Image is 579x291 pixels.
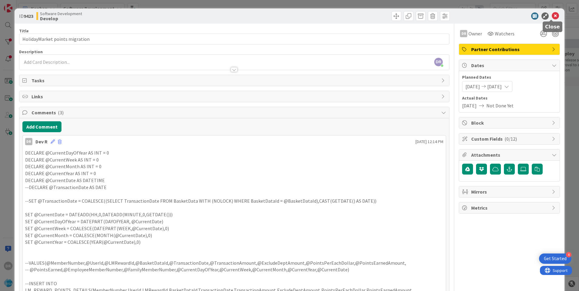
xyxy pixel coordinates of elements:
[25,218,443,225] p: SET @CurrentDayOfYear = DATEPART(DAYOFYEAR, @CurrentDate)
[25,184,443,191] p: --DECLARE @TransactionDate AS DATE
[460,30,467,37] div: DR
[495,30,514,37] span: Watchers
[471,46,549,53] span: Partner Contributions
[471,188,549,195] span: Mirrors
[19,12,33,20] span: ID
[31,93,438,100] span: Links
[22,121,61,132] button: Add Comment
[25,260,443,266] p: --VALUES(@MemberNumber,@UserId,@LMRewardId,@BasketDataId,@TransactionDate,@TransactionAmount,@Exc...
[544,256,567,262] div: Get Started
[19,28,29,34] label: Title
[487,83,502,90] span: [DATE]
[40,11,82,16] span: Software Development
[25,163,443,170] p: DECLARE @CurrentMonth AS INT = 0
[462,74,557,80] span: Planned Dates
[35,138,48,145] div: Dev R
[25,170,443,177] p: DECLARE @CurrentYear AS INT = 0
[19,34,449,44] input: type card name here...
[545,24,560,30] h5: Close
[25,211,443,218] p: SET @CurrentDate = DATEADD(HH,0,DATEADD(MINUTE,0,GETDATE()))
[471,119,549,126] span: Block
[31,77,438,84] span: Tasks
[25,138,32,145] div: DR
[40,16,82,21] b: Develop
[468,30,482,37] span: Owner
[539,253,571,264] div: Open Get Started checklist, remaining modules: 4
[462,102,477,109] span: [DATE]
[58,110,64,116] span: ( 3 )
[13,1,28,8] span: Support
[465,83,480,90] span: [DATE]
[25,177,443,184] p: DECLARE @CurrentDate AS DATETIME
[566,252,571,257] div: 4
[25,266,443,273] p: -- @PointsEarned,@EmployeeMemberNumber,@FamilyMemberNumber,@CurrentDayOfYear,@CurrentWeek,@Curren...
[471,62,549,69] span: Dates
[19,49,43,54] span: Description
[471,151,549,159] span: Attachments
[462,95,557,101] span: Actual Dates
[25,225,443,232] p: SET @CurrentWeek = COALESCE(DATEPART(WEEK,@CurrentDate),0)
[434,58,443,66] span: DR
[471,204,549,211] span: Metrics
[25,239,443,246] p: SET @CurrentYear = COALESCE(YEAR(@CurrentDate),0)
[24,13,33,19] b: 9423
[25,198,443,204] p: --SET @TransactionDate = COALESCE((SELECT TransactionDate FROM BasketData WITH (NOLOCK) WHERE Bas...
[415,139,443,145] span: [DATE] 12:14 PM
[25,232,443,239] p: SET @CurrentMonth = COALESCE(MONTH(@CurrentDate),0)
[471,135,549,142] span: Custom Fields
[505,136,517,142] span: ( 0/12 )
[486,102,514,109] span: Not Done Yet
[31,109,438,116] span: Comments
[25,149,443,156] p: DECLARE @CurrentDayOfYear AS INT = 0
[25,156,443,163] p: DECLARE @CurrentWeek AS INT = 0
